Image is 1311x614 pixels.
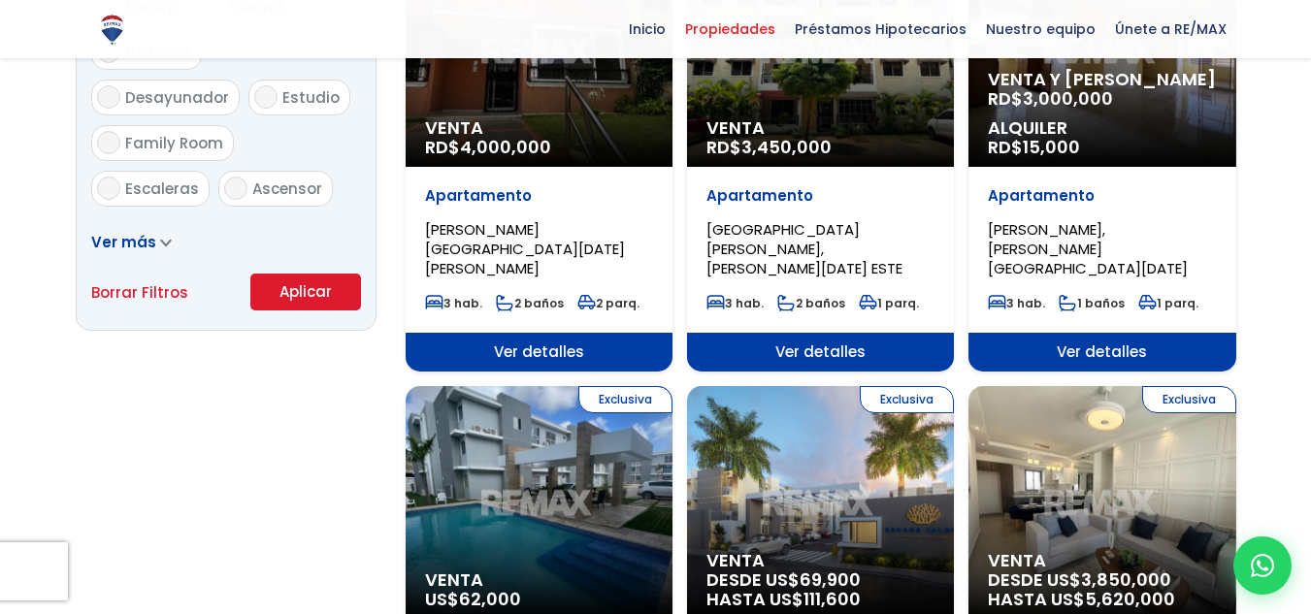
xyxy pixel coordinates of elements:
span: Venta [425,118,653,138]
p: Apartamento [706,186,934,206]
span: 2 baños [496,295,564,311]
span: HASTA US$ [988,590,1216,609]
p: Apartamento [988,186,1216,206]
span: Ver detalles [406,333,672,372]
span: RD$ [988,135,1080,159]
span: [GEOGRAPHIC_DATA][PERSON_NAME], [PERSON_NAME][DATE] ESTE [706,219,902,278]
span: 5,620,000 [1085,587,1175,611]
span: Ascensor [252,178,322,199]
span: Ver detalles [687,333,954,372]
span: Exclusiva [578,386,672,413]
input: Escaleras [97,177,120,200]
span: Nuestro equipo [976,15,1105,44]
input: Estudio [254,85,278,109]
span: 3,000,000 [1023,86,1113,111]
span: Venta [706,551,934,570]
span: 1 baños [1059,295,1125,311]
span: 3,850,000 [1081,567,1171,592]
span: 2 parq. [577,295,639,311]
span: Propiedades [675,15,785,44]
span: Únete a RE/MAX [1105,15,1236,44]
span: 69,900 [800,567,861,592]
span: Préstamos Hipotecarios [785,15,976,44]
span: Family Room [125,133,223,153]
span: 1 parq. [859,295,919,311]
p: Apartamento [425,186,653,206]
span: Ver más [91,232,156,252]
span: Estudio [282,87,340,108]
span: Escaleras [125,178,199,199]
span: Desayunador [125,87,229,108]
span: Exclusiva [1142,386,1236,413]
span: HASTA US$ [706,590,934,609]
span: 3 hab. [425,295,482,311]
img: Logo de REMAX [95,13,129,47]
span: 15,000 [1023,135,1080,159]
input: Desayunador [97,85,120,109]
span: 1 parq. [1138,295,1198,311]
span: RD$ [988,86,1113,111]
span: Venta [706,118,934,138]
a: Borrar Filtros [91,280,188,305]
span: Exclusiva [860,386,954,413]
span: [PERSON_NAME][GEOGRAPHIC_DATA][DATE][PERSON_NAME] [425,219,625,278]
span: Inicio [619,15,675,44]
input: Family Room [97,131,120,154]
span: Venta y [PERSON_NAME] [988,70,1216,89]
span: 3,450,000 [741,135,832,159]
span: 3 hab. [706,295,764,311]
a: Ver más [91,232,172,252]
span: Alquiler [988,118,1216,138]
input: Ascensor [224,177,247,200]
span: 4,000,000 [460,135,551,159]
span: 3 hab. [988,295,1045,311]
button: Aplicar [250,274,361,310]
span: [PERSON_NAME], [PERSON_NAME][GEOGRAPHIC_DATA][DATE] [988,219,1188,278]
span: Venta [425,570,653,590]
span: DESDE US$ [706,570,934,609]
span: DESDE US$ [988,570,1216,609]
span: US$ [425,587,521,611]
span: Ver detalles [968,333,1235,372]
span: RD$ [706,135,832,159]
span: 62,000 [459,587,521,611]
span: Venta [988,551,1216,570]
span: RD$ [425,135,551,159]
span: 111,600 [803,587,861,611]
span: 2 baños [777,295,845,311]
